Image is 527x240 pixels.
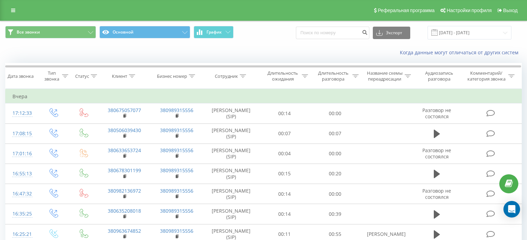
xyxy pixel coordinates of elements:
[160,228,193,234] a: 380989315556
[260,144,310,164] td: 00:04
[266,70,300,82] div: Длительность ожидания
[108,107,141,113] a: 380675057077
[310,123,360,144] td: 00:07
[12,147,31,160] div: 17:01:16
[203,123,260,144] td: [PERSON_NAME] (SIP)
[108,187,141,194] a: 380982136972
[17,29,40,35] span: Все звонки
[160,127,193,133] a: 380989315556
[260,123,310,144] td: 00:07
[108,127,141,133] a: 380506039430
[194,26,234,38] button: График
[447,8,492,13] span: Настройки профиля
[215,73,238,79] div: Сотрудник
[203,184,260,204] td: [PERSON_NAME] (SIP)
[203,164,260,184] td: [PERSON_NAME] (SIP)
[8,73,34,79] div: Дата звонка
[367,70,403,82] div: Название схемы переадресации
[310,144,360,164] td: 00:00
[310,103,360,123] td: 00:00
[260,204,310,224] td: 00:14
[422,187,451,200] span: Разговор не состоялся
[422,147,451,160] span: Разговор не состоялся
[5,26,96,38] button: Все звонки
[160,167,193,174] a: 380989315556
[260,164,310,184] td: 00:15
[422,107,451,120] span: Разговор не состоялся
[6,90,522,103] td: Вчера
[160,147,193,154] a: 380989315556
[112,73,127,79] div: Клиент
[260,184,310,204] td: 00:14
[316,70,351,82] div: Длительность разговора
[108,207,141,214] a: 380635208018
[12,107,31,120] div: 17:12:33
[203,204,260,224] td: [PERSON_NAME] (SIP)
[75,73,89,79] div: Статус
[108,228,141,234] a: 380963674852
[310,184,360,204] td: 00:00
[400,49,522,56] a: Когда данные могут отличаться от других систем
[157,73,187,79] div: Бизнес номер
[378,8,434,13] span: Реферальная программа
[310,164,360,184] td: 00:20
[310,204,360,224] td: 00:39
[260,103,310,123] td: 00:14
[419,70,459,82] div: Аудиозапись разговора
[207,30,222,35] span: График
[466,70,507,82] div: Комментарий/категория звонка
[203,144,260,164] td: [PERSON_NAME] (SIP)
[160,107,193,113] a: 380989315556
[160,207,193,214] a: 380989315556
[503,8,518,13] span: Выход
[160,187,193,194] a: 380989315556
[108,167,141,174] a: 380678301199
[296,27,369,39] input: Поиск по номеру
[12,167,31,181] div: 16:55:13
[108,147,141,154] a: 380633653724
[44,70,60,82] div: Тип звонка
[503,201,520,218] div: Open Intercom Messenger
[203,103,260,123] td: [PERSON_NAME] (SIP)
[373,27,410,39] button: Экспорт
[12,207,31,221] div: 16:35:25
[99,26,190,38] button: Основной
[12,127,31,140] div: 17:08:15
[12,187,31,201] div: 16:47:32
